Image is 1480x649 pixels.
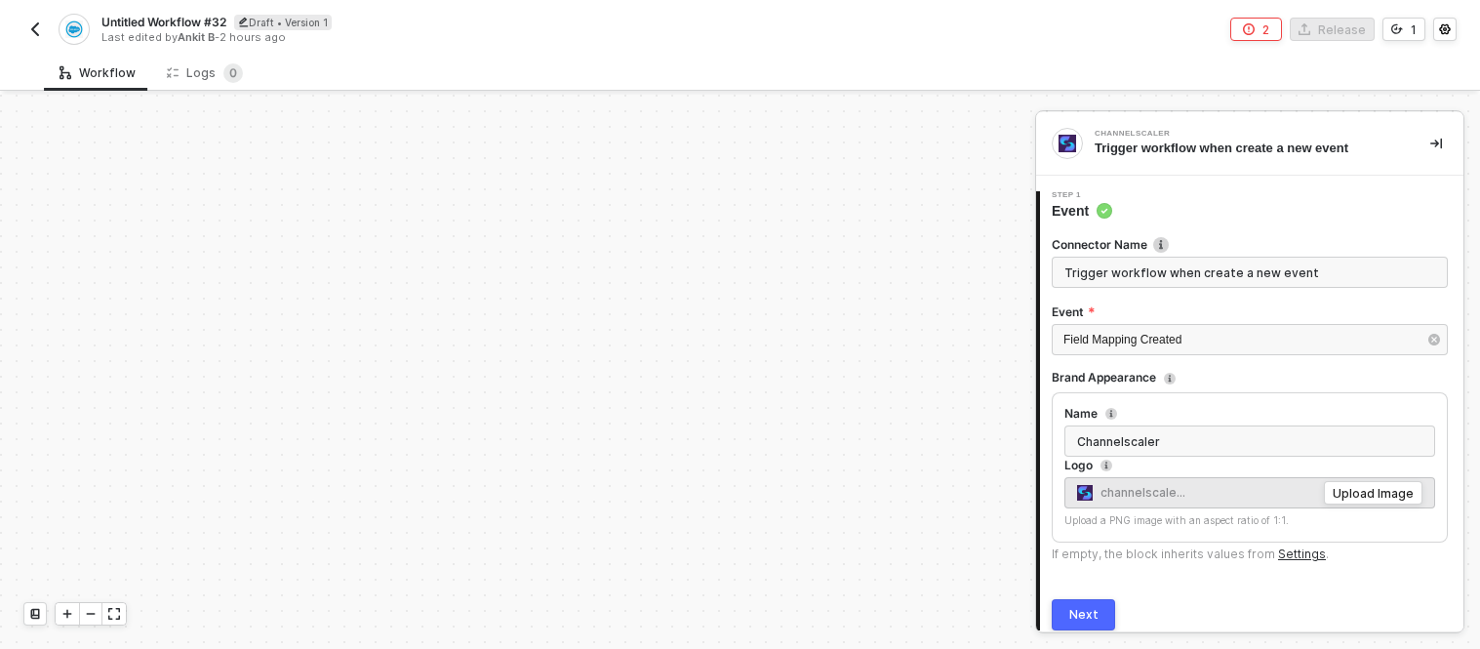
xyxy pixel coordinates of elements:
span: icon-info [1164,373,1176,385]
div: Logo [1064,458,1093,473]
div: Workflow [60,65,136,81]
div: Draft • Version 1 [234,15,332,30]
span: icon-edit [238,17,249,27]
img: icon-info [1153,237,1169,253]
div: Last edited by - 2 hours ago [101,30,739,45]
span: icon-info [1105,408,1117,420]
button: Release [1290,18,1375,41]
div: 2 [1262,21,1269,38]
button: back [23,18,47,41]
a: Settings [1278,547,1326,561]
input: Please enter a name [1064,426,1435,457]
div: If empty, the block inherits values from . [1052,547,1329,562]
div: Next [1069,607,1099,623]
span: Untitled Workflow #32 [101,14,226,30]
div: Name [1064,406,1098,422]
span: channelscale... [1077,482,1185,504]
input: Enter description [1052,257,1448,288]
span: icon-versioning [1391,23,1403,35]
div: Trigger workflow when create a new event [1095,140,1399,157]
span: Step 1 [1052,191,1112,199]
img: back [27,21,43,37]
div: Channelscaler [1095,130,1387,138]
button: Next [1052,599,1115,630]
div: Step 1Event Connector Nameicon-infoEventField Mapping CreatedBrand AppearanceNameLogoAccount Icon... [1036,191,1463,630]
div: Upload Image [1333,485,1414,502]
sup: 0 [223,63,243,83]
button: Upload Image [1324,481,1422,505]
img: Account Icon [1077,485,1093,501]
span: icon-minus [85,608,97,620]
img: integration-icon [1059,135,1076,152]
div: 1 [1411,21,1417,38]
span: icon-expand [108,608,120,620]
span: Ankit B [178,30,215,44]
span: Event [1052,201,1112,221]
div: Logs [167,63,243,83]
span: Field Mapping Created [1063,333,1181,346]
div: Brand Appearance [1052,370,1156,385]
span: icon-error-page [1243,23,1255,35]
span: icon-info [1100,460,1112,471]
span: Upload a PNG image with an aspect ratio of 1:1. [1064,514,1289,526]
img: integration-icon [65,20,82,38]
button: 2 [1230,18,1282,41]
span: icon-play [61,608,73,620]
label: Connector Name [1052,236,1448,253]
span: icon-settings [1439,23,1451,35]
button: 1 [1382,18,1425,41]
label: Event [1052,304,1448,320]
span: icon-collapse-right [1430,138,1442,149]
